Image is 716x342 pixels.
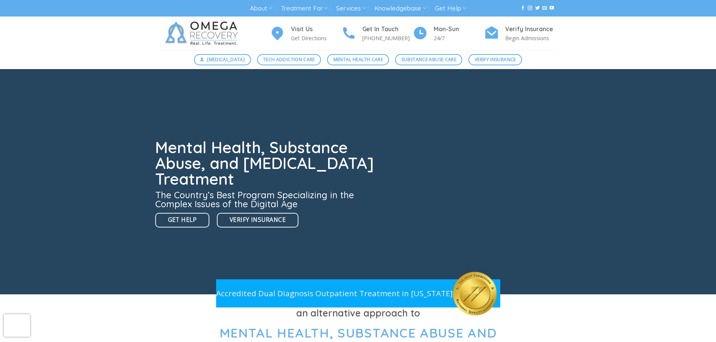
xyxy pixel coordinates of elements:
[528,6,532,11] a: Follow on Instagram
[155,190,378,208] h3: The Country’s Best Program Specializing in the Complex Issues of the Digital Age
[484,24,556,43] a: Verify Insurance Begin Admissions
[250,2,272,15] a: About
[333,56,383,63] span: Mental Health Care
[475,56,516,63] span: Verify Insurance
[435,2,466,15] a: Get Help
[434,24,484,34] h4: Mon-Sun
[468,54,522,65] a: Verify Insurance
[549,6,554,11] a: Follow on YouTube
[327,54,389,65] a: Mental Health Care
[336,2,366,15] a: Services
[542,6,547,11] a: Send us an email
[263,56,315,63] span: Tech Addiction Care
[168,215,197,224] span: Get Help
[362,24,413,34] h4: Get In Touch
[257,54,321,65] a: Tech Addiction Care
[341,24,413,43] a: Get In Touch [PHONE_NUMBER]
[194,54,251,65] a: [MEDICAL_DATA]
[155,213,210,227] a: Get Help
[362,34,413,42] p: [PHONE_NUMBER]
[161,306,556,321] h3: an alternative approach to
[374,2,426,15] a: Knowledgebase
[521,6,525,11] a: Follow on Facebook
[535,6,540,11] a: Follow on Twitter
[401,56,456,63] span: Substance Abuse Care
[270,24,341,43] a: Visit Us Get Directions
[217,213,298,227] a: Verify Insurance
[505,24,556,34] h4: Verify Insurance
[281,2,328,15] a: Treatment For
[207,56,245,63] span: [MEDICAL_DATA]
[505,34,556,42] p: Begin Admissions
[161,17,245,50] img: Omega Recovery
[395,54,462,65] a: Substance Abuse Care
[291,34,341,42] p: Get Directions
[230,215,286,224] span: Verify Insurance
[434,34,484,42] p: 24/7
[155,140,378,187] h1: Mental Health, Substance Abuse, and [MEDICAL_DATA] Treatment
[291,24,341,34] h4: Visit Us
[216,287,453,300] p: Accredited Dual Diagnosis Outpatient Treatment in [US_STATE]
